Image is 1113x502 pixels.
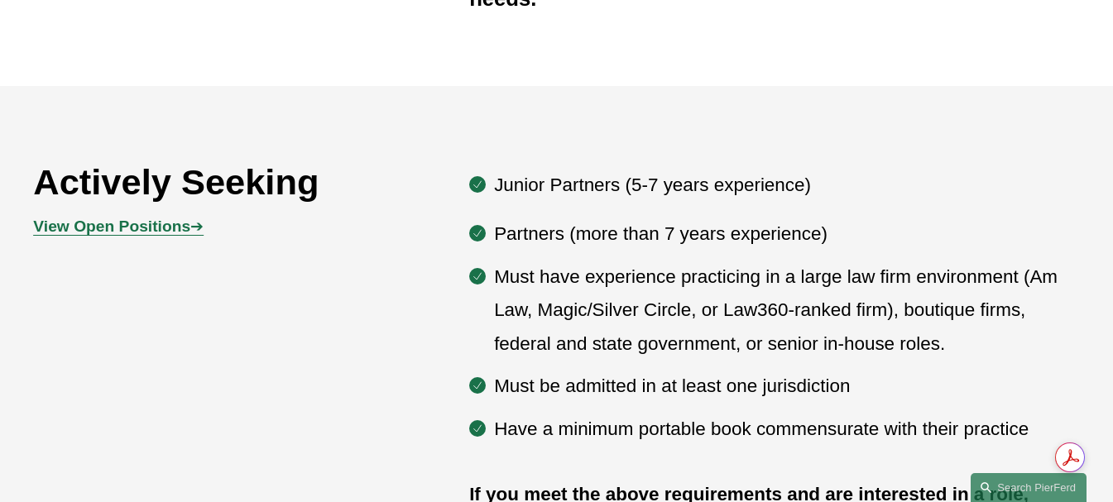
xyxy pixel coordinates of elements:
[494,169,1080,202] p: Junior Partners (5-7 years experience)
[971,473,1087,502] a: Search this site
[33,160,381,204] h2: Actively Seeking
[33,218,204,235] a: View Open Positions➔
[494,413,1080,446] p: Have a minimum portable book commensurate with their practice
[494,261,1080,361] p: Must have experience practicing in a large law firm environment (Am Law, Magic/Silver Circle, or ...
[494,370,1080,403] p: Must be admitted in at least one jurisdiction
[33,218,190,235] strong: View Open Positions
[494,218,1080,251] p: Partners (more than 7 years experience)
[33,218,204,235] span: ➔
